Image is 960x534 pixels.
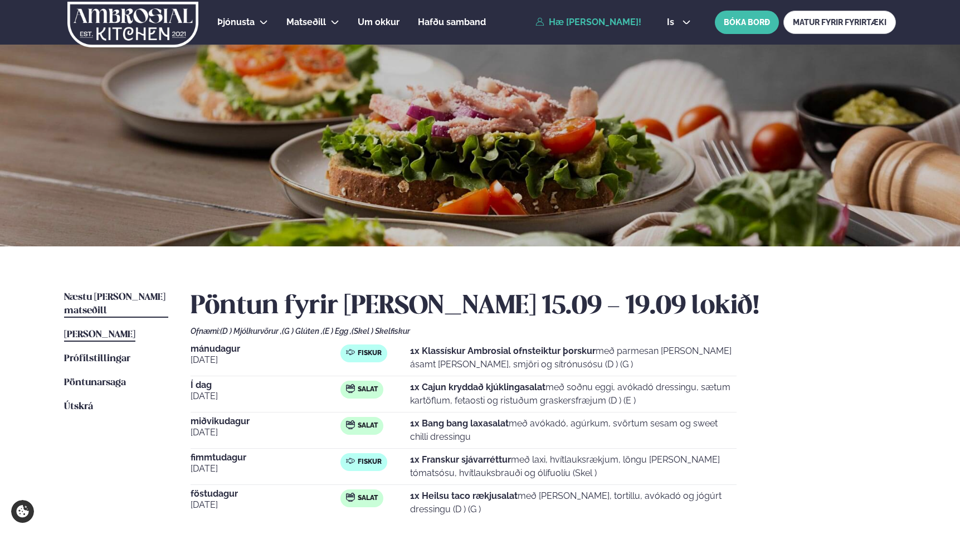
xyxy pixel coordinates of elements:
[658,18,700,27] button: is
[191,344,340,353] span: mánudagur
[66,2,199,47] img: logo
[64,293,165,315] span: Næstu [PERSON_NAME] matseðill
[715,11,779,34] button: BÓKA BORÐ
[358,17,399,27] span: Um okkur
[358,458,382,467] span: Fiskur
[410,344,737,371] p: með parmesan [PERSON_NAME] ásamt [PERSON_NAME], smjöri og sítrónusósu (D ) (G )
[352,327,410,336] span: (Skel ) Skelfiskur
[191,462,340,475] span: [DATE]
[64,352,130,366] a: Prófílstillingar
[191,291,896,322] h2: Pöntun fyrir [PERSON_NAME] 15.09 - 19.09 lokið!
[346,457,355,465] img: fish.svg
[64,378,126,387] span: Pöntunarsaga
[286,16,326,29] a: Matseðill
[64,354,130,363] span: Prófílstillingar
[64,376,126,390] a: Pöntunarsaga
[410,453,737,480] p: með laxi, hvítlauksrækjum, löngu [PERSON_NAME] tómatsósu, hvítlauksbrauði og ólífuolíu (Skel )
[346,420,355,429] img: salad.svg
[410,417,737,444] p: með avókadó, agúrkum, svörtum sesam og sweet chilli dressingu
[358,349,382,358] span: Fiskur
[64,330,135,339] span: [PERSON_NAME]
[217,17,255,27] span: Þjónusta
[11,500,34,523] a: Cookie settings
[358,385,378,394] span: Salat
[346,493,355,502] img: salad.svg
[191,426,340,439] span: [DATE]
[64,328,135,342] a: [PERSON_NAME]
[358,421,378,430] span: Salat
[667,18,678,27] span: is
[191,417,340,426] span: miðvikudagur
[410,454,511,465] strong: 1x Franskur sjávarréttur
[191,489,340,498] span: föstudagur
[323,327,352,336] span: (E ) Egg ,
[191,390,340,403] span: [DATE]
[410,381,737,407] p: með soðnu eggi, avókadó dressingu, sætum kartöflum, fetaosti og ristuðum graskersfræjum (D ) (E )
[410,418,509,429] strong: 1x Bang bang laxasalat
[286,17,326,27] span: Matseðill
[64,400,93,414] a: Útskrá
[535,17,641,27] a: Hæ [PERSON_NAME]!
[191,453,340,462] span: fimmtudagur
[410,382,545,392] strong: 1x Cajun kryddað kjúklingasalat
[191,353,340,367] span: [DATE]
[346,384,355,393] img: salad.svg
[191,327,896,336] div: Ofnæmi:
[346,348,355,357] img: fish.svg
[358,16,399,29] a: Um okkur
[64,291,168,318] a: Næstu [PERSON_NAME] matseðill
[220,327,282,336] span: (D ) Mjólkurvörur ,
[418,17,486,27] span: Hafðu samband
[191,498,340,512] span: [DATE]
[410,489,737,516] p: með [PERSON_NAME], tortillu, avókadó og jógúrt dressingu (D ) (G )
[418,16,486,29] a: Hafðu samband
[410,346,596,356] strong: 1x Klassískur Ambrosial ofnsteiktur þorskur
[64,402,93,411] span: Útskrá
[282,327,323,336] span: (G ) Glúten ,
[358,494,378,503] span: Salat
[783,11,896,34] a: MATUR FYRIR FYRIRTÆKI
[217,16,255,29] a: Þjónusta
[191,381,340,390] span: Í dag
[410,491,518,501] strong: 1x Heilsu taco rækjusalat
